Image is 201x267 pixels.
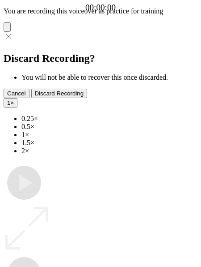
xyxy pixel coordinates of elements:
li: 0.25× [21,115,197,123]
p: You are recording this voiceover as practice for training [4,7,197,15]
button: Discard Recording [31,89,88,98]
h2: Discard Recording? [4,52,197,65]
button: Cancel [4,89,29,98]
span: 1 [7,99,10,106]
li: 0.5× [21,123,197,131]
li: 2× [21,147,197,155]
a: 00:00:00 [85,3,116,13]
button: 1× [4,98,17,108]
li: 1× [21,131,197,139]
li: 1.5× [21,139,197,147]
li: You will not be able to recover this once discarded. [21,73,197,82]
